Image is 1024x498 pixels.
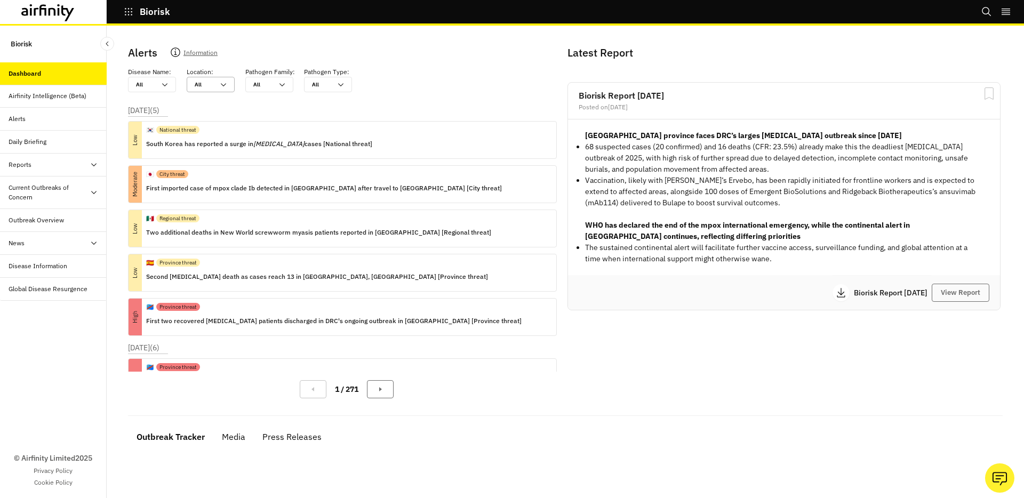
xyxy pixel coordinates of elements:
p: Biorisk [140,7,170,17]
p: 🇰🇷 [146,125,154,135]
p: Location : [187,67,213,77]
strong: WHO has declared the end of the mpox international emergency, while the continental alert in [GEO... [585,220,910,241]
div: Press Releases [262,429,322,445]
p: Low [117,133,154,147]
p: 🇪🇸 [146,258,154,268]
p: Two additional deaths in New World screwworm myasis patients reported in [GEOGRAPHIC_DATA] [Regio... [146,227,491,238]
div: Airfinity Intelligence (Beta) [9,91,86,101]
p: 🇯🇵 [146,170,154,179]
p: The sustained continental alert will facilitate further vaccine access, surveillance funding, and... [585,242,983,264]
button: Biorisk [124,3,170,21]
p: Second [MEDICAL_DATA] death as cases reach 13 in [GEOGRAPHIC_DATA], [GEOGRAPHIC_DATA] [Province t... [146,271,488,283]
p: Latest Report [567,45,998,61]
p: First two recovered [MEDICAL_DATA] patients discharged in DRC's ongoing outbreak in [GEOGRAPHIC_D... [146,315,522,327]
div: Daily Briefing [9,137,46,147]
div: Reports [9,160,31,170]
button: Previous Page [300,380,326,398]
div: Global Disease Resurgence [9,284,87,294]
div: Alerts [9,114,26,124]
svg: Bookmark Report [982,87,996,100]
p: 68 suspected cases (20 confirmed) and 16 deaths (CFR: 23.5%) already make this the deadliest [MED... [585,141,983,175]
p: [DATE] ( 6 ) [128,342,159,354]
p: City threat [159,170,185,178]
p: Biorisk [11,34,32,54]
p: [DATE] ( 5 ) [128,105,159,116]
p: Vaccination, likely with [PERSON_NAME]’s Ervebo, has been rapidly initiated for frontline workers... [585,175,983,208]
p: 1 / 271 [335,384,358,395]
p: Low [117,266,154,279]
p: Biorisk Report [DATE] [854,289,932,296]
p: High [117,310,154,324]
div: Current Outbreaks of Concern [9,183,90,202]
div: Dashboard [9,69,41,78]
button: Next Page [367,380,394,398]
p: Regional threat [159,214,196,222]
div: Posted on [DATE] [579,104,989,110]
div: Media [222,429,245,445]
div: Disease Information [9,261,67,271]
div: Outbreak Tracker [137,429,205,445]
p: Pathogen Type : [304,67,349,77]
div: News [9,238,25,248]
strong: [GEOGRAPHIC_DATA] province faces DRC’s larges [MEDICAL_DATA] outbreak since [DATE] [585,131,902,140]
p: Province threat [159,363,197,371]
p: Alerts [128,45,157,61]
i: [MEDICAL_DATA] [253,140,305,148]
button: Close Sidebar [100,37,114,51]
h2: Biorisk Report [DATE] [579,91,989,100]
p: Low [117,222,154,235]
p: 🇨🇩 [146,302,154,312]
button: Search [981,3,992,21]
p: South Korea has reported a surge in cases [National threat] [146,138,372,150]
p: First imported case of mpox clade Ib detected in [GEOGRAPHIC_DATA] after travel to [GEOGRAPHIC_DA... [146,182,502,194]
p: Information [183,47,218,62]
p: Province threat [159,259,197,267]
div: Outbreak Overview [9,215,64,225]
p: 🇨🇩 [146,363,154,372]
a: Cookie Policy [34,478,73,487]
button: View Report [932,284,989,302]
p: Disease Name : [128,67,171,77]
p: Pathogen Family : [245,67,295,77]
p: Moderate [117,178,154,191]
a: Privacy Policy [34,466,73,476]
p: 🇲🇽 [146,214,154,223]
button: Ask our analysts [985,463,1014,493]
p: National threat [159,126,196,134]
p: Province threat [159,303,197,311]
p: © Airfinity Limited 2025 [14,453,92,464]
